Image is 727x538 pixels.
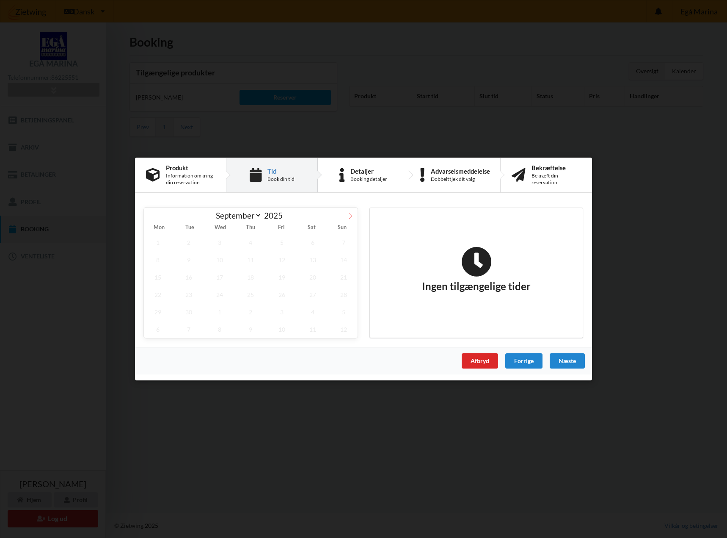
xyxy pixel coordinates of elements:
span: September 3, 2025 [206,234,234,251]
span: Mon [144,225,174,231]
span: September 4, 2025 [237,234,265,251]
span: October 11, 2025 [299,321,327,338]
span: Wed [205,225,235,231]
span: September 12, 2025 [268,251,296,269]
span: October 2, 2025 [237,303,265,321]
span: September 13, 2025 [299,251,327,269]
span: September 19, 2025 [268,269,296,286]
div: Forrige [505,353,542,369]
span: October 8, 2025 [206,321,234,338]
span: October 1, 2025 [206,303,234,321]
span: September 18, 2025 [237,269,265,286]
span: September 6, 2025 [299,234,327,251]
span: October 3, 2025 [268,303,296,321]
div: Bekræftelse [531,164,581,171]
span: September 22, 2025 [144,286,172,303]
h2: Ingen tilgængelige tider [422,247,531,293]
span: September 1, 2025 [144,234,172,251]
div: Detaljer [350,168,387,175]
span: September 28, 2025 [330,286,358,303]
span: October 10, 2025 [268,321,296,338]
div: Book din tid [267,176,295,183]
span: September 17, 2025 [206,269,234,286]
span: September 5, 2025 [268,234,296,251]
span: September 14, 2025 [330,251,358,269]
span: September 25, 2025 [237,286,265,303]
div: Tid [267,168,295,175]
div: Information omkring din reservation [166,172,215,186]
input: Year [262,211,289,220]
span: September 27, 2025 [299,286,327,303]
span: September 9, 2025 [175,251,203,269]
div: Booking detaljer [350,176,387,183]
span: October 6, 2025 [144,321,172,338]
span: Tue [174,225,205,231]
span: September 23, 2025 [175,286,203,303]
div: Afbryd [462,353,498,369]
div: Dobbelttjek dit valg [431,176,490,183]
span: October 9, 2025 [237,321,265,338]
span: Thu [235,225,266,231]
span: September 15, 2025 [144,269,172,286]
span: Sun [327,225,358,231]
span: September 21, 2025 [330,269,358,286]
span: September 30, 2025 [175,303,203,321]
span: Fri [266,225,297,231]
div: Produkt [166,164,215,171]
span: September 2, 2025 [175,234,203,251]
span: September 7, 2025 [330,234,358,251]
span: September 10, 2025 [206,251,234,269]
span: September 20, 2025 [299,269,327,286]
span: October 4, 2025 [299,303,327,321]
span: September 24, 2025 [206,286,234,303]
span: September 29, 2025 [144,303,172,321]
select: Month [212,210,262,221]
span: Sat [297,225,327,231]
span: October 5, 2025 [330,303,358,321]
div: Næste [550,353,585,369]
div: Advarselsmeddelelse [431,168,490,175]
span: September 11, 2025 [237,251,265,269]
span: September 8, 2025 [144,251,172,269]
div: Bekræft din reservation [531,172,581,186]
span: October 12, 2025 [330,321,358,338]
span: September 26, 2025 [268,286,296,303]
span: October 7, 2025 [175,321,203,338]
span: September 16, 2025 [175,269,203,286]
